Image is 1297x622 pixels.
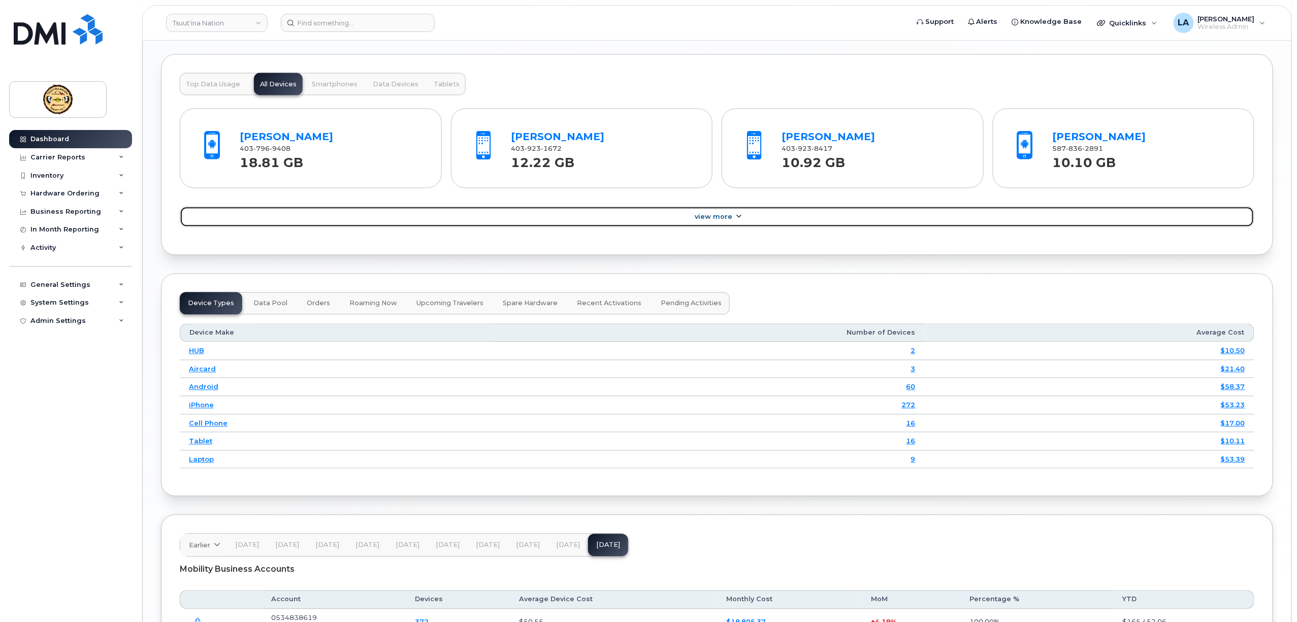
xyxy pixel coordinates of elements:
button: Top Data Usage [180,73,246,95]
th: Monthly Cost [717,590,862,608]
a: $21.40 [1221,365,1245,373]
button: Smartphones [306,73,364,95]
a: 9 [911,455,916,463]
div: Lorraine Agustin [1166,13,1273,33]
span: 923 [525,145,541,152]
a: Tsuut'ina Nation [166,14,268,32]
span: 587 [1053,145,1104,152]
div: Quicklinks [1090,13,1164,33]
span: Roaming Now [349,299,397,307]
th: Number of Devices [494,323,924,342]
strong: 10.92 GB [782,149,846,170]
a: Android [189,382,218,390]
span: 1672 [541,145,562,152]
span: Pending Activities [661,299,722,307]
th: Account [262,590,406,608]
a: 16 [906,437,916,445]
span: Support [925,17,954,27]
a: HUB [189,346,204,354]
span: [DATE] [235,541,259,549]
span: [DATE] [275,541,299,549]
th: YTD [1114,590,1254,608]
th: MoM [862,590,961,608]
span: View More [695,213,732,220]
div: Mobility Business Accounts [180,556,1254,582]
span: [PERSON_NAME] [1198,15,1255,23]
span: 796 [254,145,270,152]
a: 60 [906,382,916,390]
span: Earlier [189,540,210,550]
span: 0534838619 [271,613,317,621]
a: $58.37 [1221,382,1245,390]
span: [DATE] [516,541,540,549]
a: iPhone [189,401,214,409]
span: Smartphones [312,80,358,88]
a: [PERSON_NAME] [240,130,334,143]
a: Cell Phone [189,419,228,427]
span: 403 [782,145,833,152]
a: [PERSON_NAME] [782,130,876,143]
strong: 12.22 GB [511,149,574,170]
span: 923 [796,145,812,152]
a: Support [910,12,961,32]
th: Device Make [180,323,494,342]
span: 2891 [1083,145,1104,152]
th: Percentage % [960,590,1114,608]
a: $53.39 [1221,455,1245,463]
span: [DATE] [396,541,419,549]
th: Average Device Cost [510,590,717,608]
a: 2 [911,346,916,354]
input: Find something... [281,14,435,32]
span: [DATE] [315,541,339,549]
button: Tablets [428,73,466,95]
a: 272 [902,401,916,409]
a: $10.11 [1221,437,1245,445]
a: [PERSON_NAME] [511,130,604,143]
a: $10.50 [1221,346,1245,354]
a: Earlier [180,534,227,556]
a: Alerts [961,12,1005,32]
span: 9408 [270,145,291,152]
span: 403 [240,145,291,152]
span: Alerts [977,17,998,27]
span: [DATE] [476,541,500,549]
span: 403 [511,145,562,152]
button: Data Devices [367,73,425,95]
span: Data Devices [373,80,418,88]
a: 3 [911,365,916,373]
a: [PERSON_NAME] [1053,130,1146,143]
th: Average Cost [925,323,1254,342]
span: [DATE] [556,541,580,549]
span: Recent Activations [577,299,641,307]
span: [DATE] [436,541,460,549]
span: LA [1178,17,1189,29]
th: Devices [406,590,510,608]
span: Upcoming Travelers [416,299,483,307]
a: View More [180,206,1254,227]
span: Knowledge Base [1021,17,1082,27]
span: Tablets [434,80,460,88]
span: Quicklinks [1110,19,1147,27]
a: Tablet [189,437,212,445]
span: Orders [307,299,330,307]
span: [DATE] [355,541,379,549]
span: 836 [1066,145,1083,152]
a: Aircard [189,365,216,373]
strong: 10.10 GB [1053,149,1116,170]
a: $17.00 [1221,419,1245,427]
a: Laptop [189,455,214,463]
a: Knowledge Base [1005,12,1089,32]
span: Data Pool [253,299,287,307]
a: 16 [906,419,916,427]
span: 8417 [812,145,833,152]
strong: 18.81 GB [240,149,304,170]
span: Top Data Usage [186,80,240,88]
span: Wireless Admin [1198,23,1255,31]
span: Spare Hardware [503,299,558,307]
a: $53.23 [1221,401,1245,409]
